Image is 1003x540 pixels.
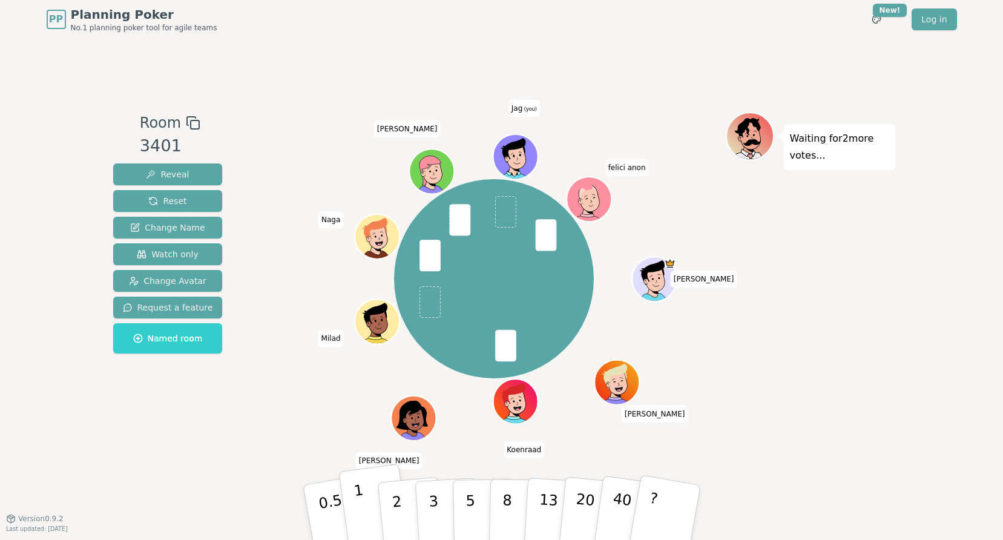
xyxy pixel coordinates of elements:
[605,159,649,176] span: Click to change your name
[148,195,186,207] span: Reset
[113,297,223,318] button: Request a feature
[47,6,217,33] a: PPPlanning PokerNo.1 planning poker tool for agile teams
[318,211,343,228] span: Click to change your name
[146,168,189,180] span: Reveal
[665,258,676,269] span: Chris is the host
[671,271,737,288] span: Click to change your name
[622,405,688,422] span: Click to change your name
[113,323,223,354] button: Named room
[130,222,205,234] span: Change Name
[49,12,63,27] span: PP
[123,301,213,314] span: Request a feature
[318,330,344,347] span: Click to change your name
[137,248,199,260] span: Watch only
[113,163,223,185] button: Reveal
[140,112,181,134] span: Room
[129,275,206,287] span: Change Avatar
[133,332,203,344] span: Named room
[356,452,423,469] span: Click to change your name
[873,4,907,17] div: New!
[18,514,64,524] span: Version 0.9.2
[113,190,223,212] button: Reset
[6,514,64,524] button: Version0.9.2
[6,525,68,532] span: Last updated: [DATE]
[71,6,217,23] span: Planning Poker
[866,8,887,30] button: New!
[495,136,537,178] button: Click to change your avatar
[71,23,217,33] span: No.1 planning poker tool for agile teams
[504,441,544,458] span: Click to change your name
[113,217,223,239] button: Change Name
[508,99,540,116] span: Click to change your name
[790,130,889,164] p: Waiting for 2 more votes...
[374,120,441,137] span: Click to change your name
[522,106,537,111] span: (you)
[912,8,956,30] a: Log in
[113,270,223,292] button: Change Avatar
[140,134,200,159] div: 3401
[113,243,223,265] button: Watch only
